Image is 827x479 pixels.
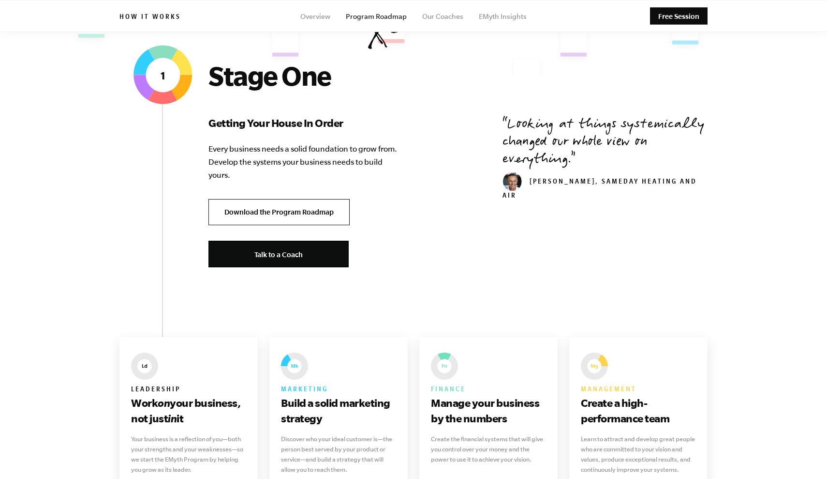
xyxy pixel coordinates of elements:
[131,353,158,380] img: EMyth The Seven Essential Systems: Leadership
[479,13,527,20] a: EMyth Insights
[422,13,463,20] a: Our Coaches
[346,13,407,20] a: Program Roadmap
[502,117,708,169] p: Looking at things systemically changed our whole view on everything.
[581,395,696,426] h3: Create a high-performance team
[281,395,396,426] h3: Build a solid marketing strategy
[254,250,303,259] span: Talk to a Coach
[281,353,308,380] img: EMyth The Seven Essential Systems: Marketing
[168,412,177,424] i: in
[131,434,246,475] p: Your business is a reflection of you—both your strengths and your weaknesses—so we start the EMyt...
[208,115,402,131] h3: Getting Your House In Order
[208,241,349,267] a: Talk to a Coach
[208,142,402,182] p: Every business needs a solid foundation to grow from. Develop the systems your business needs to ...
[131,384,246,395] h6: Leadership
[581,353,608,380] img: EMyth The Seven Essential Systems: Management
[581,434,696,475] p: Learn to attract and develop great people who are committed to your vision and values, produce ex...
[119,13,181,23] h6: How it works
[431,353,458,380] img: EMyth The Seven Essential Systems: Finance
[431,395,546,426] h3: Manage your business by the numbers
[281,384,396,395] h6: Marketing
[208,199,350,226] a: Download the Program Roadmap
[502,172,522,191] img: don_weaver_head_small
[431,384,546,395] h6: Finance
[431,434,546,464] p: Create the financial systems that will give you control over your money and the power to use it t...
[158,397,170,409] i: on
[300,13,330,20] a: Overview
[131,395,246,426] h3: Work your business, not just it
[581,384,696,395] h6: Management
[650,8,708,25] a: Free Session
[502,179,697,201] cite: [PERSON_NAME], SameDay Heating and Air
[208,60,402,91] h2: Stage One
[779,433,827,479] iframe: Chat Widget
[281,434,396,475] p: Discover who your ideal customer is—the person best served by your product or service—and build a...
